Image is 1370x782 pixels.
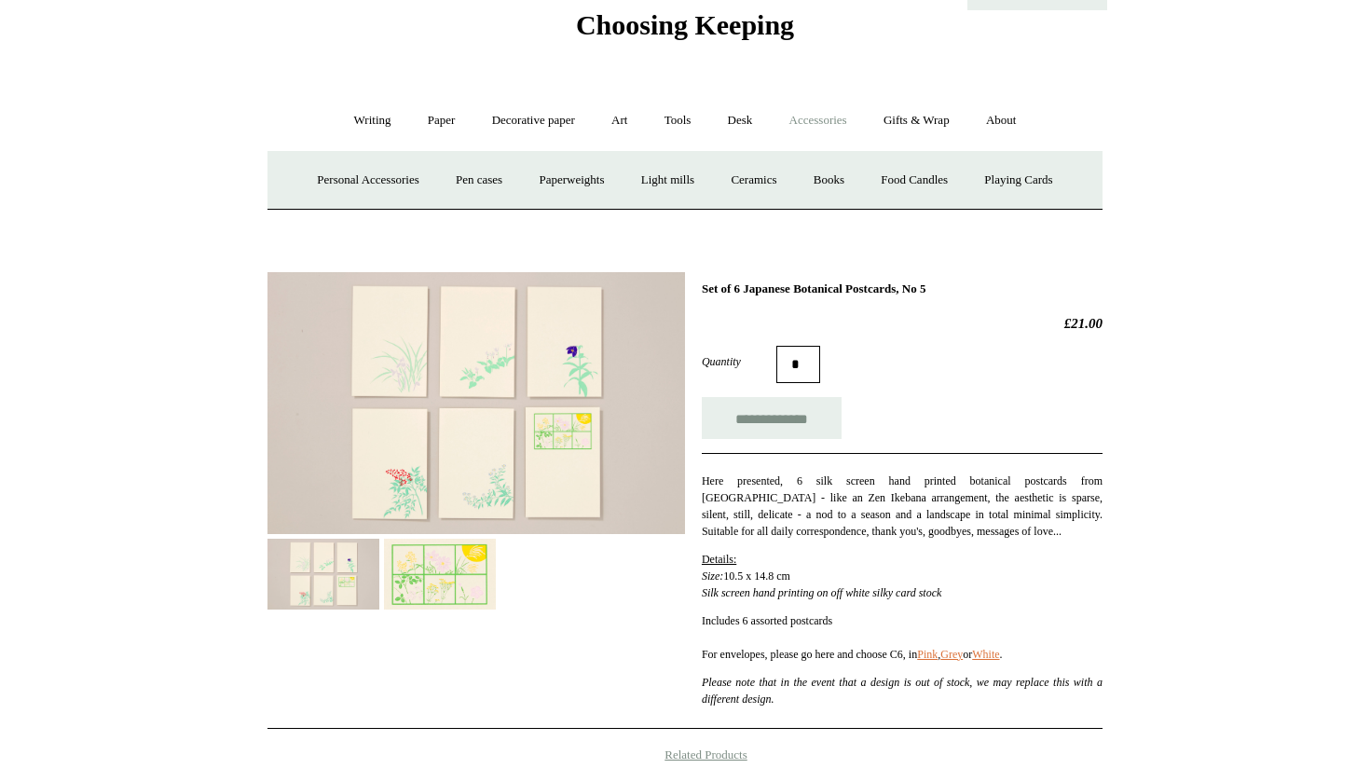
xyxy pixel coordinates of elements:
a: Tools [648,96,708,145]
img: Set of 6 Japanese Botanical Postcards, No 5 [384,539,496,609]
a: Pen cases [439,156,519,205]
a: Personal Accessories [300,156,435,205]
p: Here presented, 6 silk screen hand printed botanical postcards from [GEOGRAPHIC_DATA] - like an Z... [702,473,1103,540]
a: Pink [917,648,938,661]
a: Accessories [773,96,864,145]
label: Quantity [702,353,776,370]
a: Playing Cards [967,156,1069,205]
h2: £21.00 [702,315,1103,332]
a: Gifts & Wrap [867,96,966,145]
a: Ceramics [714,156,793,205]
a: Desk [711,96,770,145]
i: Silk screen hand printing on off white silky card stock [702,586,941,599]
p: Includes 6 assorted postcards For envelopes, please go here and choose C6, in , or . [702,612,1103,663]
a: Choosing Keeping [576,24,794,37]
a: Food Candles [864,156,965,205]
a: Art [595,96,644,145]
span: Details: [702,553,736,566]
em: Please note that in the event that a design is out of stock, we may replace this with a different... [702,676,1103,706]
p: 10.5 x 14.8 cm [702,551,1103,601]
a: Writing [337,96,408,145]
img: Set of 6 Japanese Botanical Postcards, No 5 [267,272,685,534]
h4: Related Products [219,748,1151,762]
a: Light mills [624,156,711,205]
a: Books [797,156,861,205]
a: About [969,96,1034,145]
span: Choosing Keeping [576,9,794,40]
h1: Set of 6 Japanese Botanical Postcards, No 5 [702,281,1103,296]
a: Paperweights [522,156,621,205]
img: Set of 6 Japanese Botanical Postcards, No 5 [267,539,379,609]
a: Decorative paper [475,96,592,145]
a: Grey [940,648,963,661]
a: White [972,648,999,661]
a: Paper [411,96,473,145]
em: Size: [702,569,723,583]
